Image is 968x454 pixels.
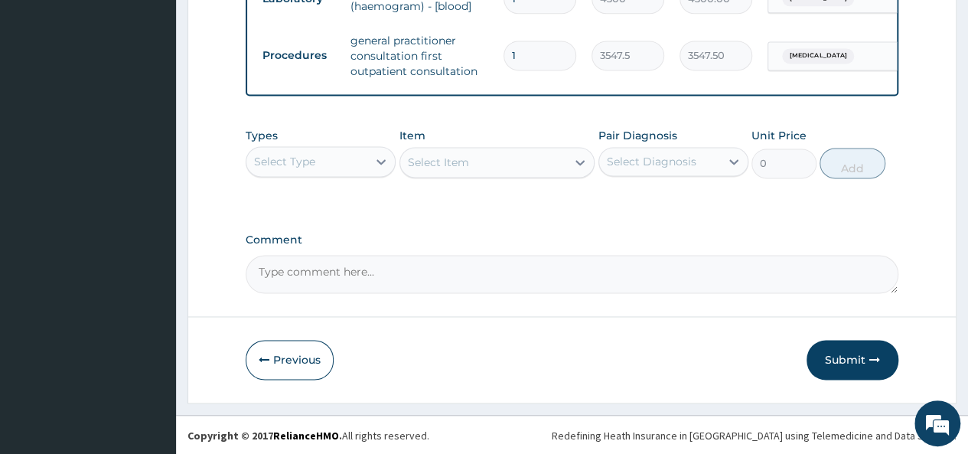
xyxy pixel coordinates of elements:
[552,427,957,443] div: Redefining Heath Insurance in [GEOGRAPHIC_DATA] using Telemedicine and Data Science!
[80,86,257,106] div: Chat with us now
[187,428,342,442] strong: Copyright © 2017 .
[246,129,278,142] label: Types
[782,48,854,64] span: [MEDICAL_DATA]
[255,41,343,70] td: Procedures
[273,428,339,442] a: RelianceHMO
[807,340,898,380] button: Submit
[246,340,334,380] button: Previous
[246,234,898,247] label: Comment
[176,415,968,454] footer: All rights reserved.
[8,296,292,350] textarea: Type your message and hit 'Enter'
[607,154,696,169] div: Select Diagnosis
[251,8,288,44] div: Minimize live chat window
[598,128,677,143] label: Pair Diagnosis
[399,128,425,143] label: Item
[28,77,62,115] img: d_794563401_company_1708531726252_794563401
[820,148,885,178] button: Add
[751,128,807,143] label: Unit Price
[343,25,496,87] td: general practitioner consultation first outpatient consultation
[89,132,211,286] span: We're online!
[254,154,315,169] div: Select Type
